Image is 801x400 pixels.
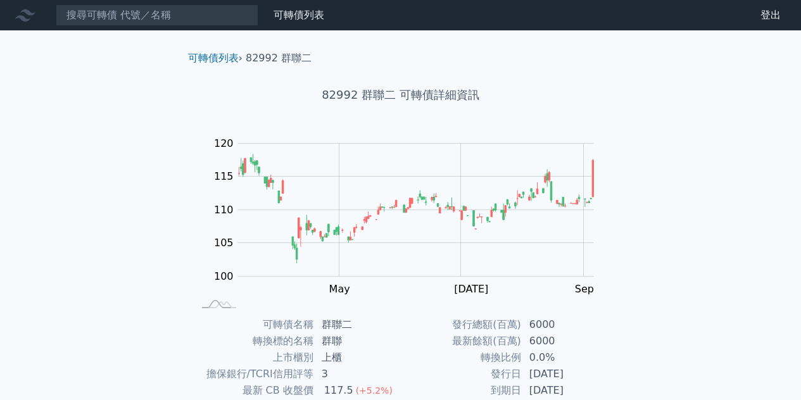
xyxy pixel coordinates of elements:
[401,333,522,349] td: 最新餘額(百萬)
[178,86,624,104] h1: 82992 群聯二 可轉債詳細資訊
[193,366,314,382] td: 擔保銀行/TCRI信用評等
[329,283,350,295] tspan: May
[322,383,356,398] div: 117.5
[522,382,609,399] td: [DATE]
[214,204,234,216] tspan: 110
[56,4,258,26] input: 搜尋可轉債 代號／名稱
[750,5,791,25] a: 登出
[356,385,393,396] span: (+5.2%)
[522,333,609,349] td: 6000
[214,137,234,149] tspan: 120
[522,316,609,333] td: 6000
[246,51,312,66] li: 82992 群聯二
[214,237,234,249] tspan: 105
[314,316,401,333] td: 群聯二
[274,9,324,21] a: 可轉債列表
[193,333,314,349] td: 轉換標的名稱
[401,366,522,382] td: 發行日
[401,382,522,399] td: 到期日
[574,283,593,295] tspan: Sep
[193,316,314,333] td: 可轉債名稱
[314,349,401,366] td: 上櫃
[193,349,314,366] td: 上市櫃別
[214,170,234,182] tspan: 115
[522,349,609,366] td: 0.0%
[522,366,609,382] td: [DATE]
[314,366,401,382] td: 3
[454,283,488,295] tspan: [DATE]
[214,270,234,282] tspan: 100
[207,137,612,295] g: Chart
[401,316,522,333] td: 發行總額(百萬)
[314,333,401,349] td: 群聯
[188,51,243,66] li: ›
[188,52,239,64] a: 可轉債列表
[193,382,314,399] td: 最新 CB 收盤價
[401,349,522,366] td: 轉換比例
